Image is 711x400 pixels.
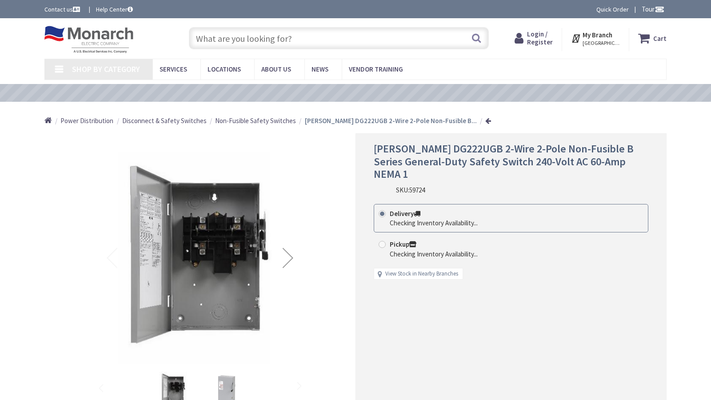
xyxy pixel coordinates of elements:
[571,30,620,46] div: My Branch [GEOGRAPHIC_DATA], [GEOGRAPHIC_DATA]
[72,64,140,74] span: Shop By Category
[390,249,478,259] div: Checking Inventory Availability...
[385,270,458,278] a: View Stock in Nearby Branches
[44,5,82,14] a: Contact us
[208,65,241,73] span: Locations
[305,116,477,125] strong: [PERSON_NAME] DG222UGB 2-Wire 2-Pole Non-Fusible B...
[96,5,133,14] a: Help Center
[122,116,207,125] a: Disconnect & Safety Switches
[60,116,113,125] a: Power Distribution
[390,240,416,248] strong: Pickup
[312,65,328,73] span: News
[390,218,478,228] div: Checking Inventory Availability...
[390,209,420,218] strong: Delivery
[583,31,612,39] strong: My Branch
[189,27,489,49] input: What are you looking for?
[409,186,425,194] span: 59724
[374,142,634,181] span: [PERSON_NAME] DG222UGB 2-Wire 2-Pole Non-Fusible B Series General-Duty Safety Switch 240-Volt AC ...
[515,30,553,46] a: Login / Register
[527,30,553,46] span: Login / Register
[642,5,664,13] span: Tour
[396,185,425,195] div: SKU:
[44,26,133,53] img: Monarch Electric Company
[653,30,667,46] strong: Cart
[349,65,403,73] span: Vendor Training
[638,30,667,46] a: Cart
[270,152,306,364] div: Next
[583,40,620,47] span: [GEOGRAPHIC_DATA], [GEOGRAPHIC_DATA]
[261,65,291,73] span: About Us
[271,88,426,98] a: VIEW OUR VIDEO TRAINING LIBRARY
[94,152,306,364] img: Eaton DG222UGB 2-Wire 2-Pole Non-Fusible B Series General-Duty Safety Switch 240-Volt AC 60-Amp N...
[596,5,629,14] a: Quick Order
[215,116,296,125] a: Non-Fusible Safety Switches
[160,65,187,73] span: Services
